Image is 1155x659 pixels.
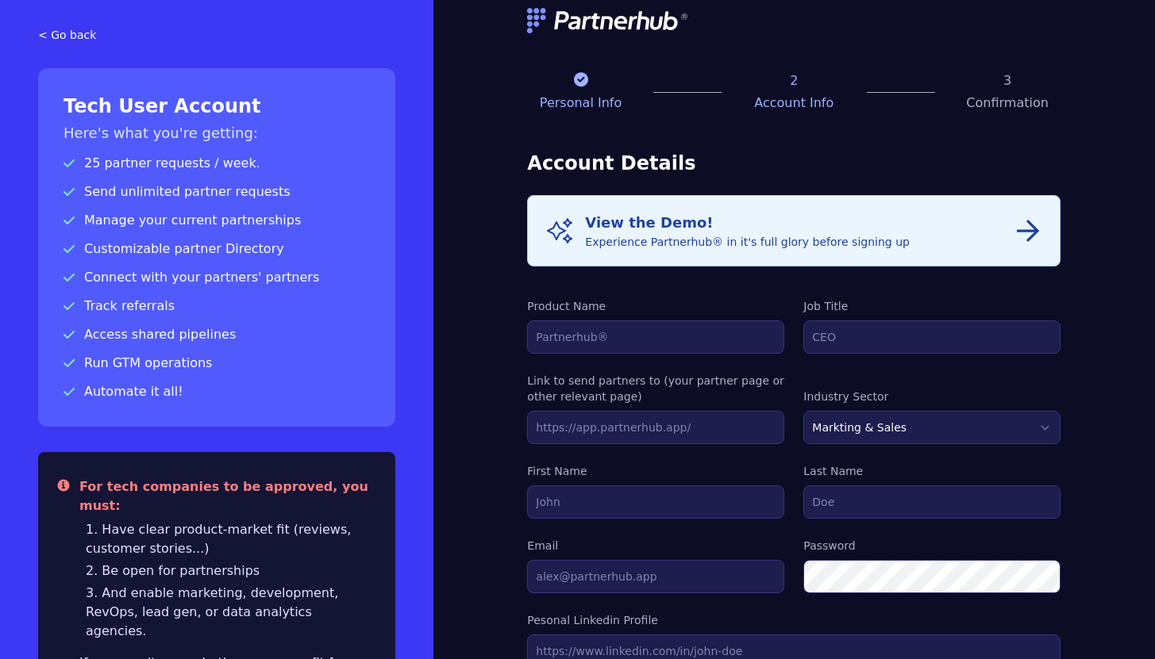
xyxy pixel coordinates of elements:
[79,479,368,513] span: For tech companies to be approved, you must:
[527,151,1061,176] h3: Account Details
[803,320,1061,354] input: CEO
[64,94,370,119] h2: Tech User Account
[954,94,1061,113] p: Confirmation
[64,182,370,201] p: Send unlimited partner requests
[527,560,784,593] input: alex@partnerhub.app
[64,297,370,316] p: Track referrals
[527,538,784,554] label: Email
[954,71,1061,90] p: 3
[527,320,784,354] input: Partnerhub®
[527,373,784,404] label: Link to send partners to (your partner page or other relevant page)
[64,211,370,230] p: Manage your current partnerships
[86,584,376,641] li: And enable marketing, development, RevOps, lead gen, or data analytics agencies.
[803,538,1061,554] label: Password
[64,325,370,344] p: Access shared pipelines
[38,27,395,43] a: < Go back
[803,463,1061,479] label: Last Name
[527,298,784,314] label: Product Name
[527,463,784,479] label: First Name
[585,214,713,231] span: View the Demo!
[803,389,1061,404] label: Industry Sector
[527,612,1061,628] label: Pesonal Linkedin Profile
[64,382,370,401] p: Automate it all!
[64,268,370,287] p: Connect with your partners' partners
[803,485,1061,519] input: Doe
[741,94,847,113] p: Account Info
[64,354,370,373] p: Run GTM operations
[803,298,1061,314] label: Job Title
[527,94,633,113] p: Personal Info
[741,71,847,90] p: 2
[527,411,784,444] input: https://app.partnerhub.app/
[585,212,910,250] div: Experience Partnerhub® in it's full glory before signing up
[527,8,689,33] img: logo
[86,520,376,558] li: Have clear product-market fit (reviews, customer stories...)
[64,122,370,144] h3: Here's what you're getting:
[64,154,370,173] p: 25 partner requests / week.
[527,485,784,519] input: John
[86,561,376,580] li: Be open for partnerships
[64,239,370,259] p: Customizable partner Directory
